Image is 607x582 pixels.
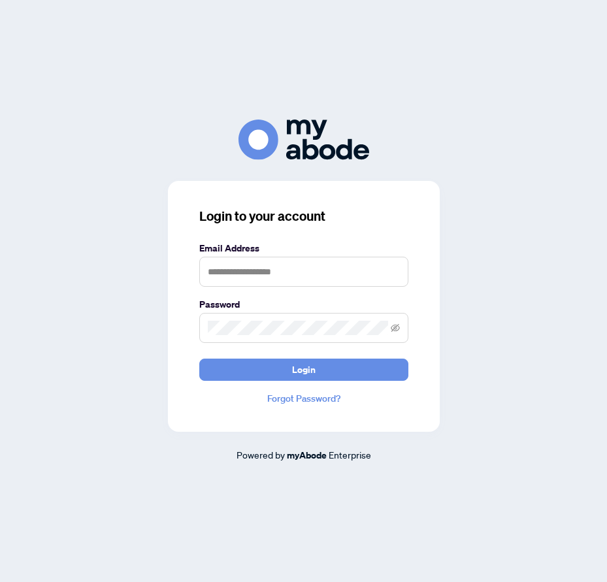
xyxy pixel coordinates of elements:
[287,448,327,462] a: myAbode
[199,241,408,255] label: Email Address
[238,120,369,159] img: ma-logo
[199,359,408,381] button: Login
[329,449,371,461] span: Enterprise
[391,323,400,332] span: eye-invisible
[199,391,408,406] a: Forgot Password?
[292,359,316,380] span: Login
[199,297,408,312] label: Password
[237,449,285,461] span: Powered by
[199,207,408,225] h3: Login to your account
